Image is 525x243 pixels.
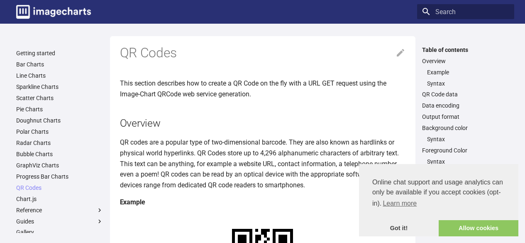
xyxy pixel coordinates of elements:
[16,5,91,19] img: logo
[16,206,103,214] label: Reference
[16,139,103,147] a: Radar Charts
[16,61,103,68] a: Bar Charts
[120,44,405,62] h1: QR Codes
[427,80,509,87] a: Syntax
[16,49,103,57] a: Getting started
[16,106,103,113] a: Pie Charts
[16,184,103,191] a: QR Codes
[16,117,103,124] a: Doughnut Charts
[16,150,103,158] a: Bubble Charts
[16,162,103,169] a: GraphViz Charts
[16,72,103,79] a: Line Charts
[417,4,514,19] input: Search
[16,128,103,135] a: Polar Charts
[120,137,405,190] p: QR codes are a popular type of two-dimensional barcode. They are also known as hardlinks or physi...
[16,94,103,102] a: Scatter Charts
[422,57,509,65] a: Overview
[120,116,405,130] h2: Overview
[381,197,418,210] a: learn more about cookies
[422,91,509,98] a: QR Code data
[422,124,509,132] a: Background color
[422,135,509,143] nav: Background color
[422,158,509,165] nav: Foreground Color
[422,102,509,109] a: Data encoding
[16,195,103,203] a: Chart.js
[422,69,509,87] nav: Overview
[427,69,509,76] a: Example
[427,158,509,165] a: Syntax
[16,173,103,180] a: Progress Bar Charts
[372,177,505,210] span: Online chat support and usage analytics can only be available if you accept cookies (opt-in).
[16,83,103,91] a: Sparkline Charts
[120,197,405,208] h4: Example
[427,135,509,143] a: Syntax
[16,228,103,236] a: Gallery
[417,46,514,54] label: Table of contents
[359,164,518,236] div: cookieconsent
[439,220,518,237] a: allow cookies
[16,218,103,225] label: Guides
[422,147,509,154] a: Foreground Color
[120,78,405,99] p: This section describes how to create a QR Code on the fly with a URL GET request using the Image-...
[422,113,509,120] a: Output format
[359,220,439,237] a: dismiss cookie message
[417,46,514,177] nav: Table of contents
[13,2,94,22] a: Image-Charts documentation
